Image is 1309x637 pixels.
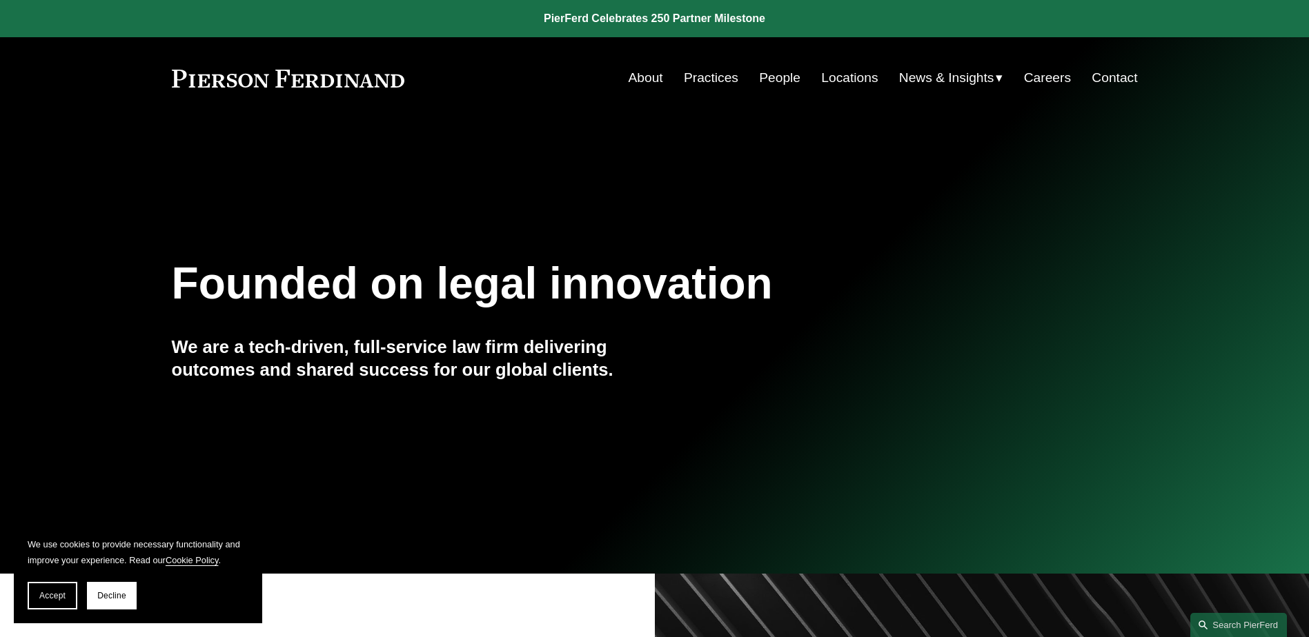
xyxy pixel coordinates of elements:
[172,259,977,309] h1: Founded on legal innovation
[28,582,77,609] button: Accept
[821,65,878,91] a: Locations
[629,65,663,91] a: About
[97,591,126,600] span: Decline
[39,591,66,600] span: Accept
[172,336,655,381] h4: We are a tech-driven, full-service law firm delivering outcomes and shared success for our global...
[899,66,994,90] span: News & Insights
[684,65,738,91] a: Practices
[759,65,800,91] a: People
[1024,65,1071,91] a: Careers
[1190,613,1287,637] a: Search this site
[28,536,248,568] p: We use cookies to provide necessary functionality and improve your experience. Read our .
[166,555,219,565] a: Cookie Policy
[87,582,137,609] button: Decline
[1092,65,1137,91] a: Contact
[899,65,1003,91] a: folder dropdown
[14,523,262,623] section: Cookie banner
